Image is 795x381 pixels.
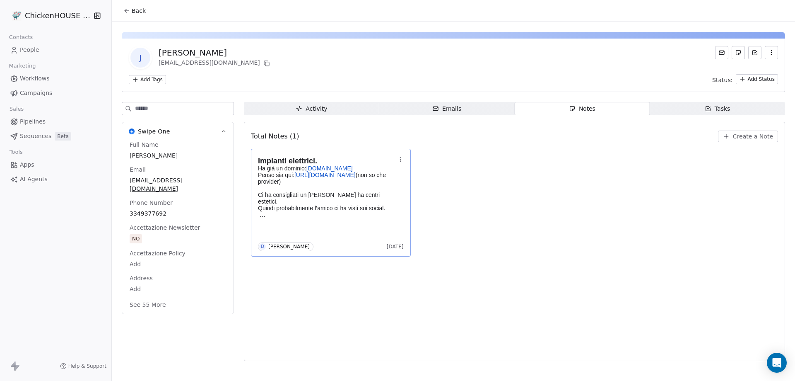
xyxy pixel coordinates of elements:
[122,122,234,141] button: Swipe OneSwipe One
[387,243,404,250] span: [DATE]
[122,141,234,314] div: Swipe OneSwipe One
[7,43,105,57] a: People
[125,297,171,312] button: See 55 More
[258,157,395,165] h1: Impianti elettrici.
[138,127,170,136] span: Swipe One
[20,89,52,97] span: Campaigns
[25,10,91,21] span: ChickenHOUSE snc
[20,74,50,83] span: Workflows
[258,165,395,211] p: Ha già un dominio: Penso sia qui: (non so che provider) Ci ha consigliati un [PERSON_NAME] ha cen...
[5,60,39,72] span: Marketing
[55,132,71,141] span: Beta
[159,47,272,58] div: [PERSON_NAME]
[733,132,773,141] span: Create a Note
[128,199,174,207] span: Phone Number
[767,353,787,373] div: Open Intercom Messenger
[296,104,327,113] div: Activity
[129,75,166,84] button: Add Tags
[718,131,778,142] button: Create a Note
[432,104,461,113] div: Emails
[705,104,730,113] div: Tasks
[130,209,226,218] span: 3349377692
[20,117,46,126] span: Pipelines
[130,48,150,68] span: J
[712,76,732,84] span: Status:
[128,274,154,282] span: Address
[6,146,26,158] span: Tools
[20,175,48,184] span: AI Agents
[736,74,778,84] button: Add Status
[294,172,356,178] a: [URL][DOMAIN_NAME]
[130,176,226,193] span: [EMAIL_ADDRESS][DOMAIN_NAME]
[12,11,22,21] img: 4.jpg
[7,129,105,143] a: SequencesBeta
[159,58,272,68] div: [EMAIL_ADDRESS][DOMAIN_NAME]
[20,160,34,169] span: Apps
[130,260,226,268] span: Add
[268,244,310,250] div: [PERSON_NAME]
[251,131,299,141] span: Total Notes (1)
[5,31,36,44] span: Contacts
[132,235,140,243] div: NO
[306,165,353,172] a: [DOMAIN_NAME]
[7,86,105,100] a: Campaigns
[128,165,147,174] span: Email
[129,129,135,134] img: Swipe One
[128,249,187,257] span: Accettazione Policy
[60,363,106,369] a: Help & Support
[7,158,105,172] a: Apps
[7,72,105,85] a: Workflows
[68,363,106,369] span: Help & Support
[7,172,105,186] a: AI Agents
[261,243,264,250] div: D
[10,9,88,23] button: ChickenHOUSE snc
[132,7,146,15] span: Back
[20,46,39,54] span: People
[118,3,151,18] button: Back
[7,115,105,129] a: Pipelines
[20,132,51,141] span: Sequences
[128,223,202,232] span: Accettazione Newsletter
[130,285,226,293] span: Add
[128,141,160,149] span: Full Name
[130,151,226,160] span: [PERSON_NAME]
[6,103,27,115] span: Sales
